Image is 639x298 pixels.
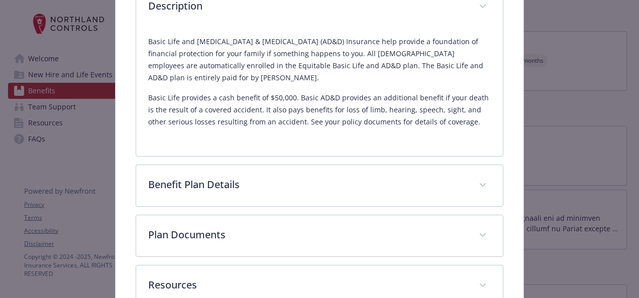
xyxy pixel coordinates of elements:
p: Basic Life provides a cash benefit of $50,000. Basic AD&D provides an additional benefit if your ... [148,92,491,128]
div: Plan Documents [136,215,503,256]
p: Resources [148,277,467,292]
div: Benefit Plan Details [136,165,503,206]
p: Basic Life and [MEDICAL_DATA] & [MEDICAL_DATA] (AD&D) Insurance help provide a foundation of fina... [148,36,491,84]
div: Description [136,28,503,156]
p: Benefit Plan Details [148,177,467,192]
p: Plan Documents [148,227,467,242]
